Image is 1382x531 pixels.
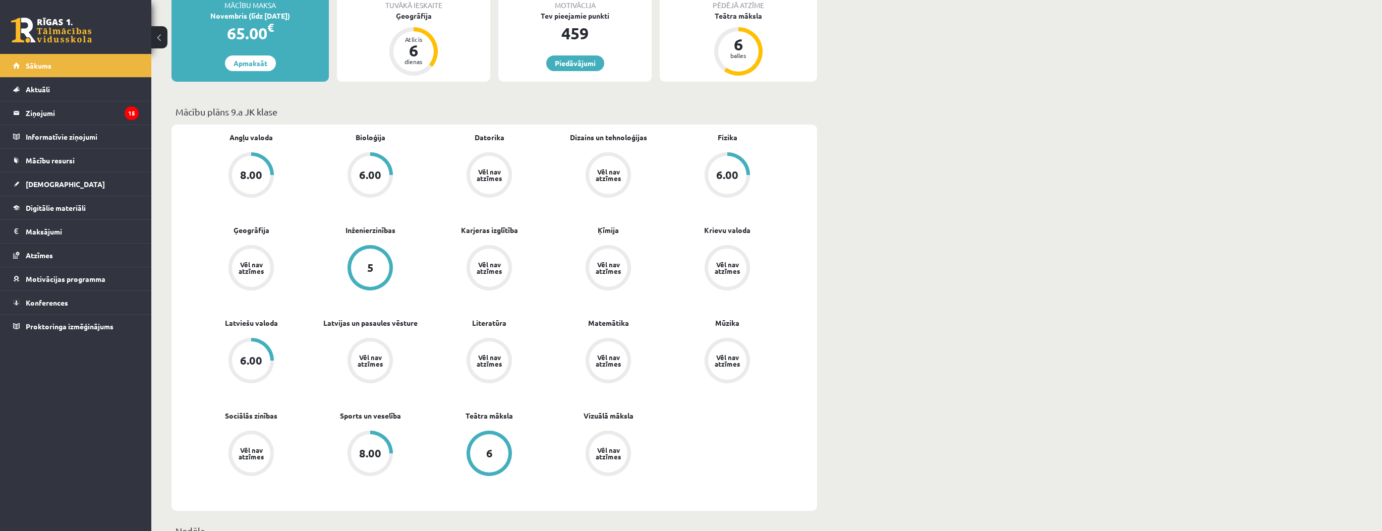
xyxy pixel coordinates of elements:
div: Vēl nav atzīmes [237,447,265,460]
div: 6 [723,36,754,52]
a: Dizains un tehnoloģijas [570,132,647,143]
a: 8.00 [192,152,311,200]
a: 6.00 [311,152,430,200]
a: Matemātika [588,318,629,328]
span: Digitālie materiāli [26,203,86,212]
a: Proktoringa izmēģinājums [13,315,139,338]
div: Vēl nav atzīmes [713,261,741,274]
span: Motivācijas programma [26,274,105,283]
legend: Informatīvie ziņojumi [26,125,139,148]
div: Vēl nav atzīmes [356,354,384,367]
a: 6.00 [668,152,787,200]
a: Latvijas un pasaules vēsture [323,318,418,328]
div: 6 [398,42,429,58]
div: Vēl nav atzīmes [475,354,503,367]
div: 65.00 [171,21,329,45]
a: Literatūra [472,318,506,328]
legend: Ziņojumi [26,101,139,125]
a: Angļu valoda [229,132,273,143]
div: Tev pieejamie punkti [498,11,652,21]
a: Atzīmes [13,244,139,267]
div: dienas [398,58,429,65]
span: [DEMOGRAPHIC_DATA] [26,180,105,189]
div: balles [723,52,754,58]
a: 5 [311,245,430,292]
legend: Maksājumi [26,220,139,243]
span: Proktoringa izmēģinājums [26,322,113,331]
a: Mūzika [715,318,739,328]
span: Sākums [26,61,51,70]
a: Vēl nav atzīmes [430,245,549,292]
div: Vēl nav atzīmes [594,168,622,182]
i: 15 [125,106,139,120]
a: Aktuāli [13,78,139,101]
a: Konferences [13,291,139,314]
a: Vēl nav atzīmes [311,338,430,385]
div: 8.00 [240,169,262,181]
a: 6 [430,431,549,478]
a: Apmaksāt [225,55,276,71]
div: Atlicis [398,36,429,42]
a: Vēl nav atzīmes [192,245,311,292]
div: 6 [486,448,493,459]
a: 8.00 [311,431,430,478]
a: Teātra māksla 6 balles [660,11,817,77]
a: Vēl nav atzīmes [549,338,668,385]
a: Piedāvājumi [546,55,604,71]
a: Vēl nav atzīmes [549,245,668,292]
a: Maksājumi [13,220,139,243]
a: Digitālie materiāli [13,196,139,219]
a: Mācību resursi [13,149,139,172]
a: Sports un veselība [340,410,401,421]
a: Motivācijas programma [13,267,139,290]
a: Bioloģija [356,132,385,143]
span: Atzīmes [26,251,53,260]
div: Novembris (līdz [DATE]) [171,11,329,21]
a: Vizuālā māksla [584,410,634,421]
a: Ģeogrāfija [234,225,269,235]
a: Vēl nav atzīmes [668,245,787,292]
a: Teātra māksla [466,410,513,421]
a: Vēl nav atzīmes [430,338,549,385]
div: 6.00 [359,169,381,181]
a: Inženierzinības [345,225,395,235]
span: Mācību resursi [26,156,75,165]
div: Vēl nav atzīmes [475,168,503,182]
a: Ziņojumi15 [13,101,139,125]
span: Aktuāli [26,85,50,94]
div: Vēl nav atzīmes [713,354,741,367]
div: Ģeogrāfija [337,11,490,21]
div: 8.00 [359,448,381,459]
a: Latviešu valoda [225,318,278,328]
a: Sociālās zinības [225,410,277,421]
a: Rīgas 1. Tālmācības vidusskola [11,18,92,43]
a: Datorika [475,132,504,143]
div: Vēl nav atzīmes [475,261,503,274]
div: Vēl nav atzīmes [594,447,622,460]
a: Karjeras izglītība [461,225,518,235]
span: € [267,20,274,35]
div: Teātra māksla [660,11,817,21]
span: Konferences [26,298,68,307]
a: Informatīvie ziņojumi [13,125,139,148]
a: Vēl nav atzīmes [549,152,668,200]
a: 6.00 [192,338,311,385]
a: Vēl nav atzīmes [549,431,668,478]
a: Vēl nav atzīmes [430,152,549,200]
a: [DEMOGRAPHIC_DATA] [13,172,139,196]
a: Krievu valoda [704,225,751,235]
div: Vēl nav atzīmes [237,261,265,274]
a: Vēl nav atzīmes [192,431,311,478]
div: 5 [367,262,374,273]
p: Mācību plāns 9.a JK klase [176,105,813,119]
a: Sākums [13,54,139,77]
div: Vēl nav atzīmes [594,354,622,367]
a: Fizika [718,132,737,143]
div: 459 [498,21,652,45]
a: Ģeogrāfija Atlicis 6 dienas [337,11,490,77]
div: 6.00 [716,169,738,181]
a: Vēl nav atzīmes [668,338,787,385]
div: 6.00 [240,355,262,366]
a: Ķīmija [598,225,619,235]
div: Vēl nav atzīmes [594,261,622,274]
